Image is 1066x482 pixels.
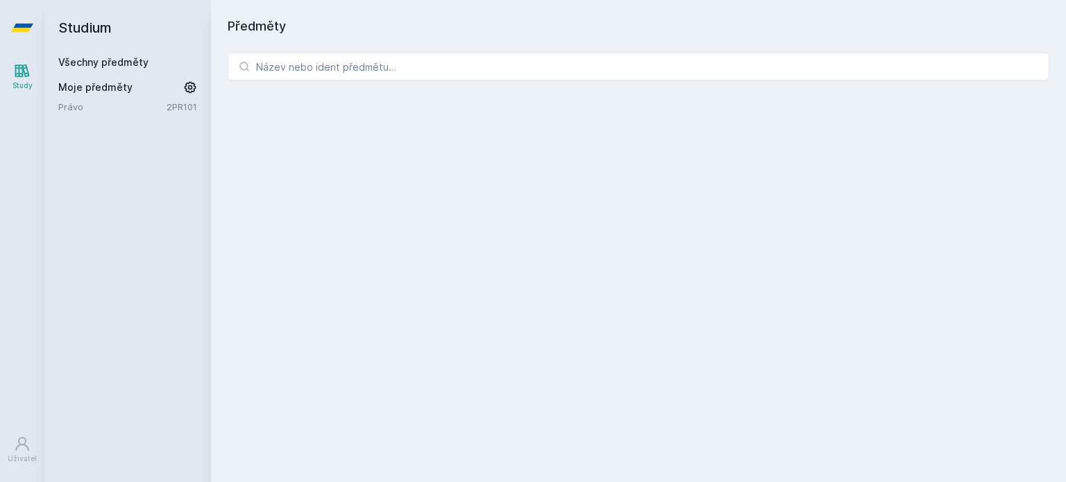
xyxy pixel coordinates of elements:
[12,80,33,91] div: Study
[228,17,1049,36] h1: Předměty
[8,454,37,464] div: Uživatel
[58,56,149,68] a: Všechny předměty
[3,55,42,98] a: Study
[3,429,42,471] a: Uživatel
[228,53,1049,80] input: Název nebo ident předmětu…
[58,80,133,94] span: Moje předměty
[167,101,197,112] a: 2PR101
[58,100,167,114] a: Právo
